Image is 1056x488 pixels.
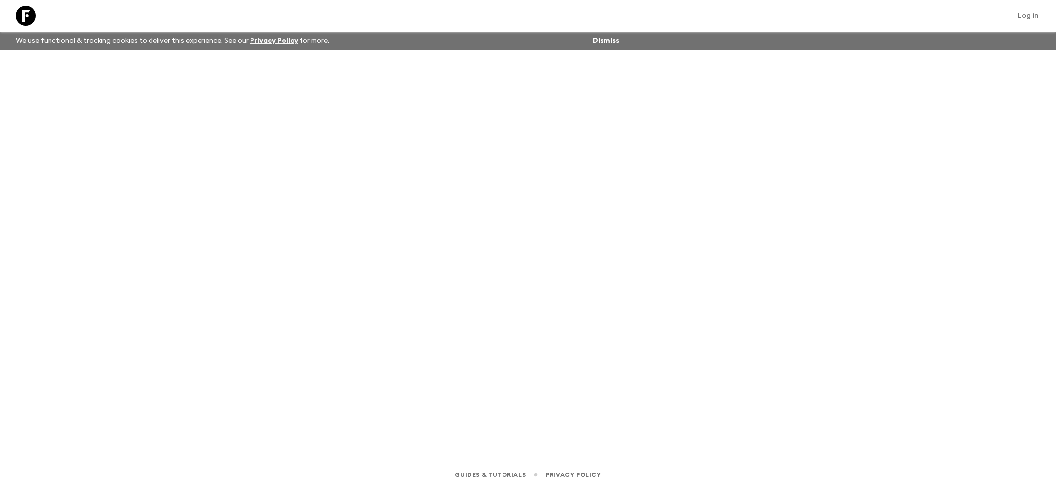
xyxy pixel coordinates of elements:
p: We use functional & tracking cookies to deliver this experience. See our for more. [12,32,333,50]
button: Dismiss [590,34,622,48]
a: Privacy Policy [546,469,601,480]
a: Privacy Policy [250,37,298,44]
a: Log in [1012,9,1044,23]
a: Guides & Tutorials [455,469,526,480]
